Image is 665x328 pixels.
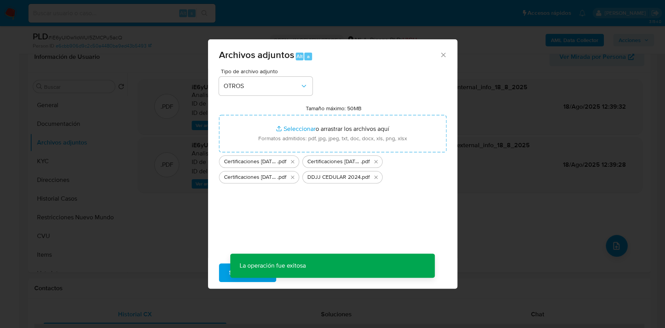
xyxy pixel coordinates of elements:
[371,157,381,166] button: Eliminar Certificaciones jun 24- jun 25 segunda parte.pdf
[307,53,310,60] span: a
[277,158,286,166] span: .pdf
[289,264,315,281] span: Cancelar
[277,173,286,181] span: .pdf
[219,48,294,62] span: Archivos adjuntos
[219,77,312,95] button: OTROS
[307,158,361,166] span: Certificaciones [DATE]- [DATE] segunda parte
[288,173,297,182] button: Eliminar Certificaciones jun 24- jun 25 tercera parte.pdf
[221,69,314,74] span: Tipo de archivo adjunto
[361,158,370,166] span: .pdf
[219,152,446,183] ul: Archivos seleccionados
[306,105,362,112] label: Tamaño máximo: 50MB
[229,264,266,281] span: Subir archivo
[439,51,446,58] button: Cerrar
[224,82,300,90] span: OTROS
[288,157,297,166] button: Eliminar Certificaciones jun 24- jun 25 primera parte.pdf
[224,173,277,181] span: Certificaciones [DATE]- [DATE] tercera parte
[230,254,315,278] p: La operación fue exitosa
[296,53,303,60] span: Alt
[219,263,276,282] button: Subir archivo
[371,173,381,182] button: Eliminar DDJJ CEDULAR 2024.pdf
[361,173,370,181] span: .pdf
[307,173,361,181] span: DDJJ CEDULAR 2024
[224,158,277,166] span: Certificaciones [DATE]- [DATE] primera parte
